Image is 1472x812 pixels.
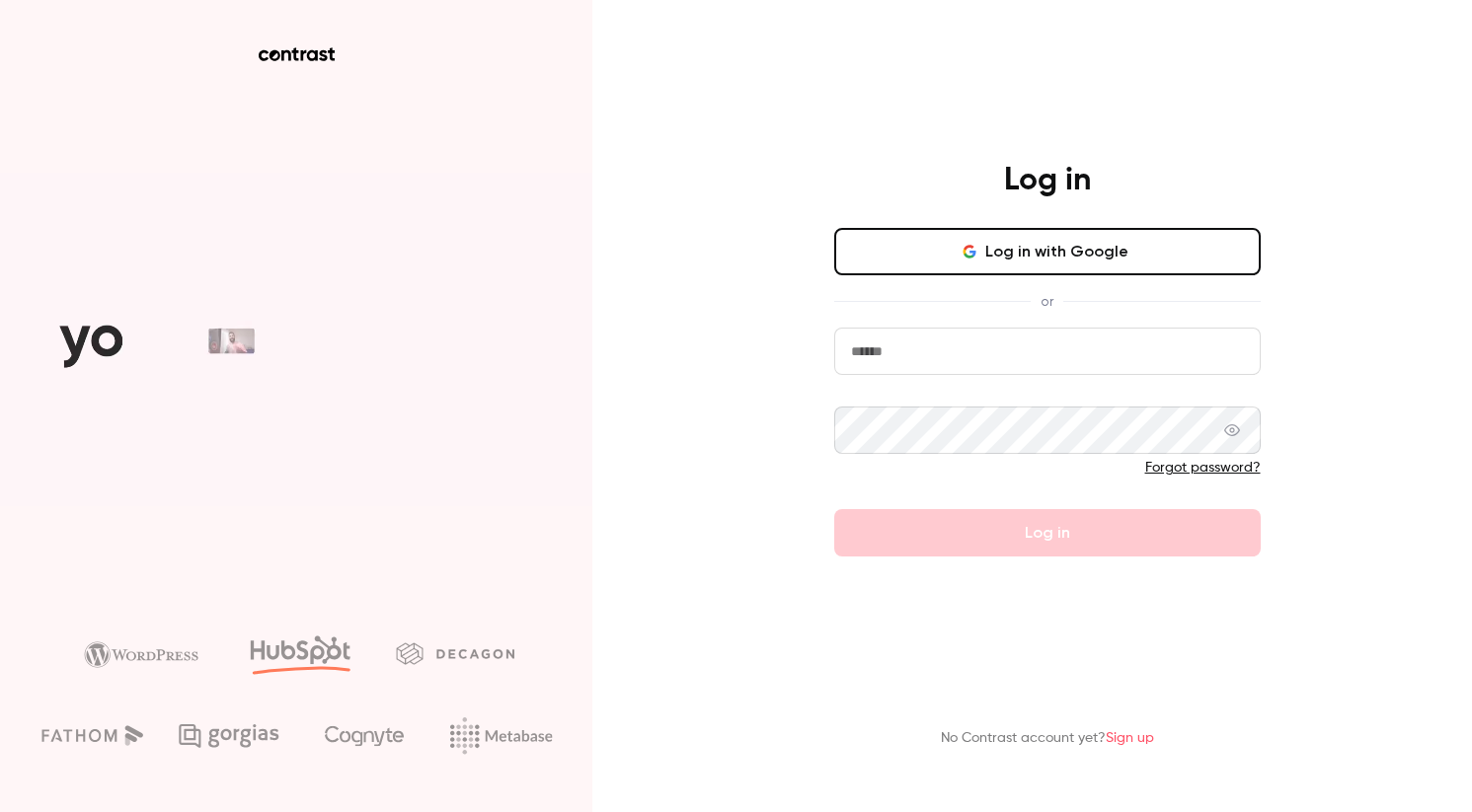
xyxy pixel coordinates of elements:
[941,728,1154,749] p: No Contrast account yet?
[834,228,1261,275] button: Log in with Google
[396,642,514,664] img: decagon
[1145,461,1261,475] a: Forgot password?
[1004,161,1091,200] h4: Log in
[1106,731,1154,745] a: Sign up
[1031,291,1063,312] span: or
